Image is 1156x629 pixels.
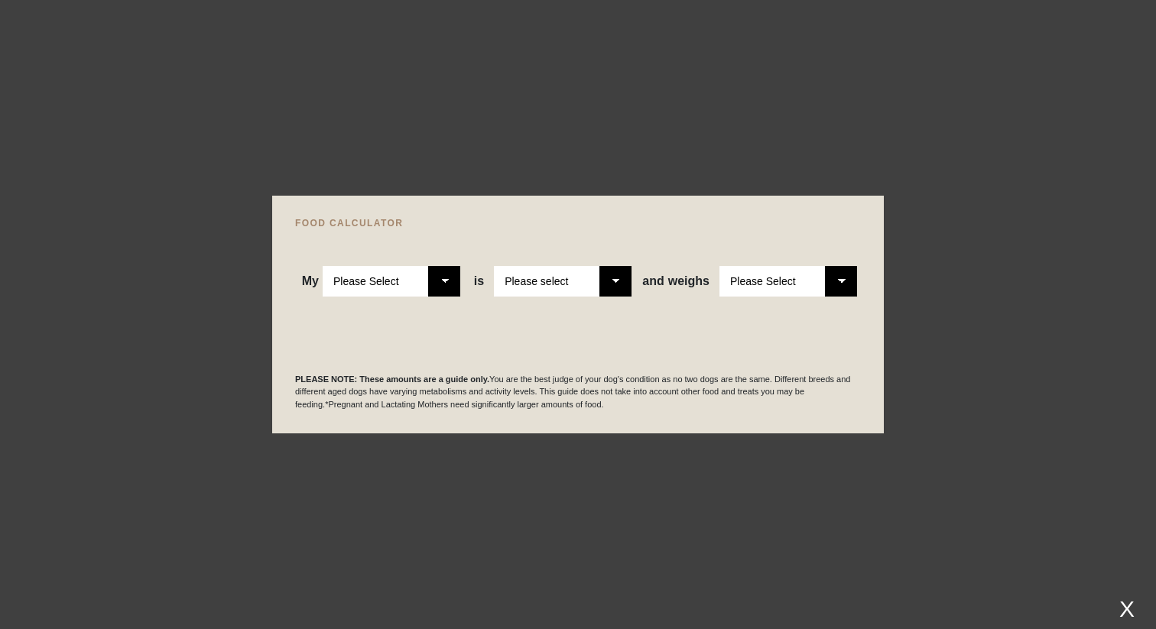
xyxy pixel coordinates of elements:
[295,374,489,384] b: PLEASE NOTE: These amounts are a guide only.
[642,274,710,288] span: weighs
[295,219,861,228] h4: FOOD CALCULATOR
[474,274,484,288] span: is
[642,274,667,288] span: and
[302,274,319,288] span: My
[1113,596,1141,621] div: X
[295,373,861,411] p: You are the best judge of your dog's condition as no two dogs are the same. Different breeds and ...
